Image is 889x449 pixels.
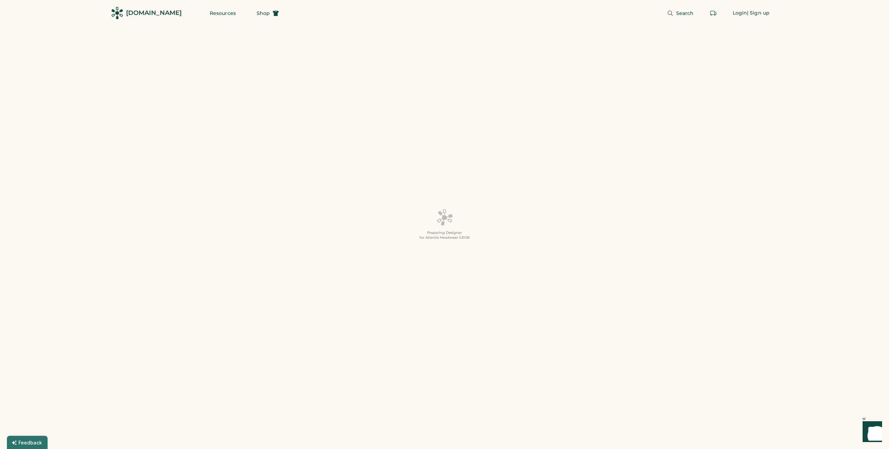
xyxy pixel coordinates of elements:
div: Login [733,10,747,17]
img: Platens-Black-Loader-Spin-rich%20black.webp [436,209,453,226]
div: Preparing Designer for Atlantis Headwear GEOB [419,230,470,240]
img: Rendered Logo - Screens [111,7,123,19]
div: [DOMAIN_NAME] [126,9,182,17]
div: | Sign up [747,10,770,17]
button: Retrieve an order [706,6,720,20]
span: Search [676,11,694,16]
button: Resources [201,6,244,20]
iframe: Front Chat [856,418,886,448]
button: Search [659,6,702,20]
button: Shop [248,6,287,20]
span: Shop [257,11,270,16]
